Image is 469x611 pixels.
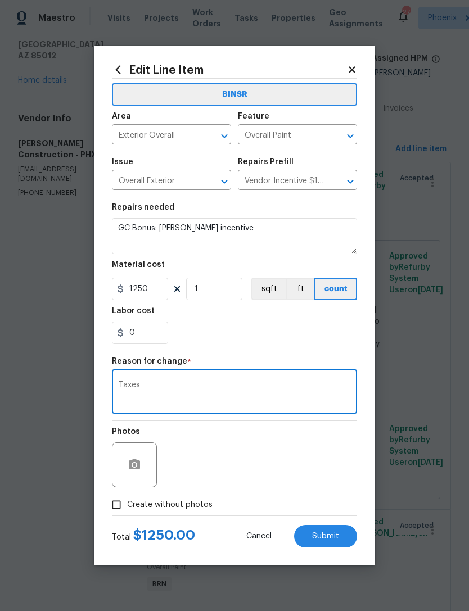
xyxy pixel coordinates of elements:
h5: Feature [238,112,269,120]
h5: Repairs Prefill [238,158,294,166]
h5: Reason for change [112,357,187,365]
h5: Area [112,112,131,120]
h2: Edit Line Item [112,64,347,76]
h5: Labor cost [112,307,155,315]
h5: Repairs needed [112,203,174,211]
h5: Issue [112,158,133,166]
span: Submit [312,532,339,541]
div: Total [112,529,195,543]
h5: Photos [112,428,140,436]
button: Submit [294,525,357,547]
span: Cancel [246,532,272,541]
span: Create without photos [127,499,213,511]
textarea: Taxes [119,381,350,405]
button: count [314,278,357,300]
button: Open [342,128,358,144]
button: Cancel [228,525,290,547]
button: Open [217,128,232,144]
textarea: GC Bonus: [PERSON_NAME] incentive [112,218,357,254]
button: sqft [251,278,286,300]
span: $ 1250.00 [133,528,195,542]
button: Open [217,174,232,189]
h5: Material cost [112,261,165,269]
button: BINSR [112,83,357,106]
button: Open [342,174,358,189]
button: ft [286,278,314,300]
